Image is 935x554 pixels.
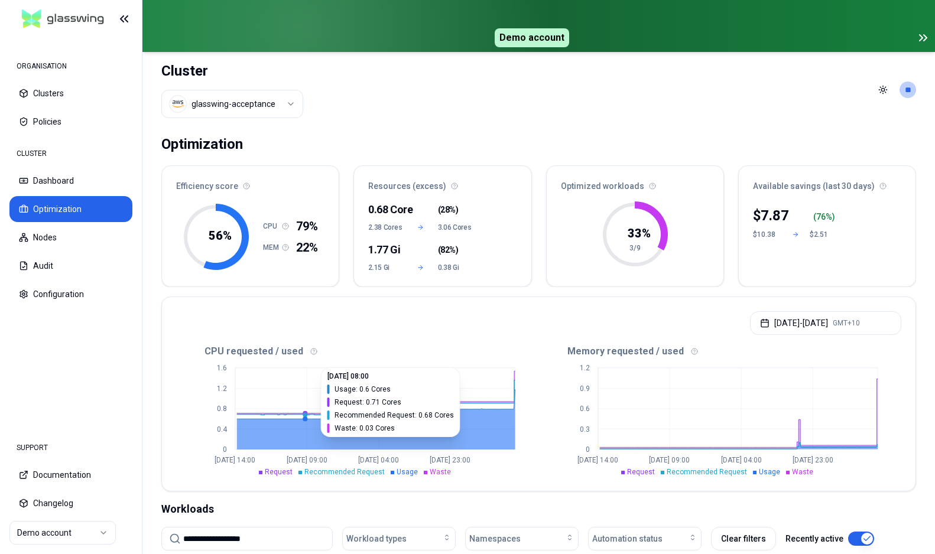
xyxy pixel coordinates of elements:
h1: Cluster [161,61,303,80]
button: Audit [9,253,132,279]
button: Nodes [9,224,132,250]
span: ( ) [438,244,459,256]
h1: CPU [263,221,282,231]
span: 2.38 Cores [368,223,403,232]
div: Efficiency score [162,166,339,199]
div: Optimized workloads [547,166,723,199]
div: Memory requested / used [539,344,902,359]
div: ( %) [813,211,838,223]
span: Namespaces [469,533,521,545]
div: Resources (excess) [354,166,531,199]
button: Policies [9,109,132,135]
tspan: 1.6 [217,364,227,372]
button: Configuration [9,281,132,307]
div: CLUSTER [9,142,132,165]
tspan: 0 [223,445,227,454]
h1: MEM [263,243,282,252]
button: Changelog [9,490,132,516]
div: 1.77 Gi [368,242,403,258]
button: [DATE]-[DATE]GMT+10 [750,311,901,335]
tspan: 0 [585,445,589,454]
tspan: [DATE] 04:00 [358,456,399,464]
span: Workload types [346,533,407,545]
span: 3.06 Cores [438,223,473,232]
div: SUPPORT [9,436,132,460]
div: Optimization [161,132,243,156]
span: Demo account [495,28,569,47]
span: 22% [296,239,318,256]
tspan: 3/9 [629,244,641,252]
tspan: [DATE] 14:00 [215,456,255,464]
div: 0.68 Core [368,201,403,218]
span: Usage [759,468,780,476]
tspan: 0.4 [217,425,228,434]
tspan: 1.2 [579,364,589,372]
button: Clear filters [711,527,776,550]
span: 28% [440,204,456,216]
label: Recently active [785,535,843,543]
p: 76 [816,211,826,223]
span: Automation status [592,533,663,545]
span: Recommended Request [667,468,747,476]
button: Workload types [342,527,456,550]
span: Recommended Request [304,468,385,476]
button: Optimization [9,196,132,222]
tspan: [DATE] 23:00 [430,456,470,464]
span: 2.15 Gi [368,263,403,272]
button: Documentation [9,462,132,488]
p: 7.87 [761,206,789,225]
button: Clusters [9,80,132,106]
button: Select a value [161,90,303,118]
tspan: [DATE] 14:00 [577,456,618,464]
div: Workloads [161,501,916,517]
button: Dashboard [9,168,132,194]
tspan: 56 % [209,229,232,243]
img: GlassWing [17,5,109,33]
tspan: [DATE] 09:00 [649,456,690,464]
tspan: [DATE] 09:00 [287,456,327,464]
tspan: 0.9 [579,384,589,393]
div: glasswing-acceptance [191,98,275,110]
tspan: 1.2 [217,384,227,393]
tspan: 33 % [628,226,651,240]
span: ( ) [438,204,459,216]
span: 82% [440,244,456,256]
div: $2.51 [810,230,838,239]
div: Available savings (last 30 days) [739,166,915,199]
tspan: 0.6 [579,405,589,413]
tspan: 0.8 [217,405,227,413]
tspan: [DATE] 04:00 [720,456,761,464]
span: Waste [430,468,451,476]
tspan: [DATE] 23:00 [793,456,833,464]
button: Automation status [588,527,702,550]
div: ORGANISATION [9,54,132,78]
tspan: 0.3 [579,425,589,434]
div: $ [753,206,789,225]
span: 79% [296,218,318,234]
span: Waste [792,468,813,476]
div: $10.38 [753,230,781,239]
span: 0.38 Gi [438,263,473,272]
div: CPU requested / used [176,344,539,359]
span: Request [627,468,655,476]
span: Request [265,468,293,476]
span: Usage [397,468,418,476]
span: GMT+10 [833,318,860,328]
img: aws [172,98,184,110]
button: Namespaces [465,527,579,550]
